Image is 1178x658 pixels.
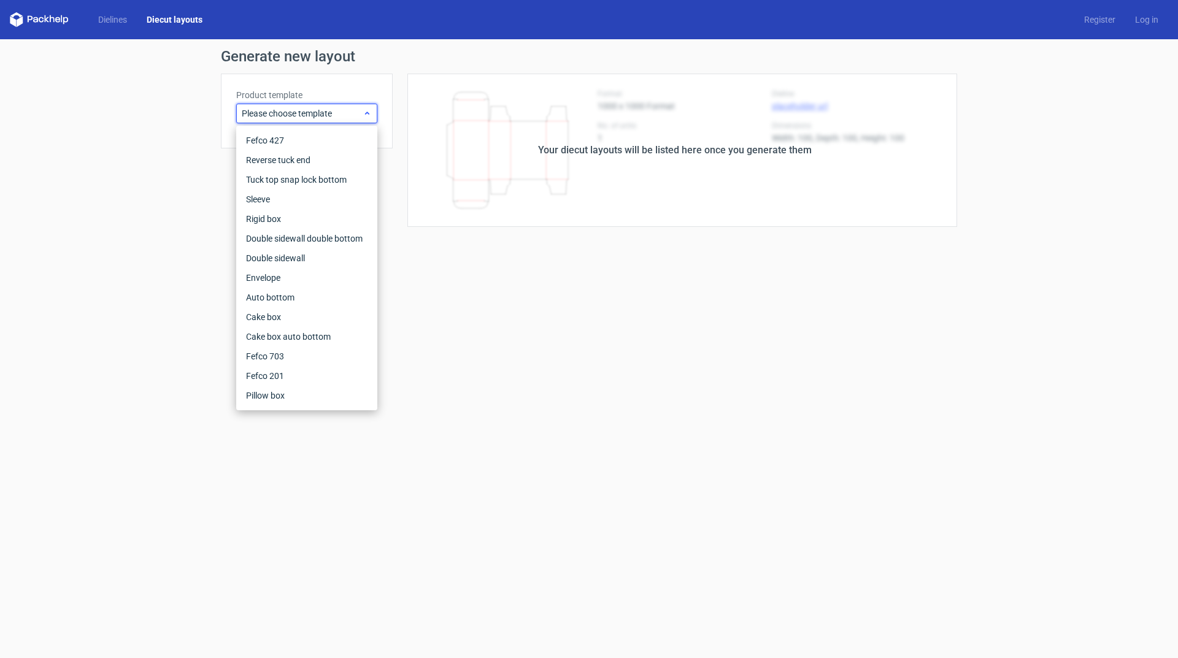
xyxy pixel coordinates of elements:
a: Diecut layouts [137,13,212,26]
div: Double sidewall double bottom [241,229,372,248]
div: Fefco 703 [241,346,372,366]
div: Tuck top snap lock bottom [241,170,372,189]
div: Fefco 427 [241,131,372,150]
div: Pillow box [241,386,372,405]
a: Dielines [88,13,137,26]
div: Envelope [241,268,372,288]
label: Product template [236,89,377,101]
div: Cake box [241,307,372,327]
a: Register [1074,13,1125,26]
div: Your diecut layouts will be listed here once you generate them [538,143,812,158]
div: Cake box auto bottom [241,327,372,346]
span: Please choose template [242,107,363,120]
div: Sleeve [241,189,372,209]
div: Reverse tuck end [241,150,372,170]
div: Fefco 201 [241,366,372,386]
div: Auto bottom [241,288,372,307]
h1: Generate new layout [221,49,957,64]
div: Rigid box [241,209,372,229]
div: Double sidewall [241,248,372,268]
a: Log in [1125,13,1168,26]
